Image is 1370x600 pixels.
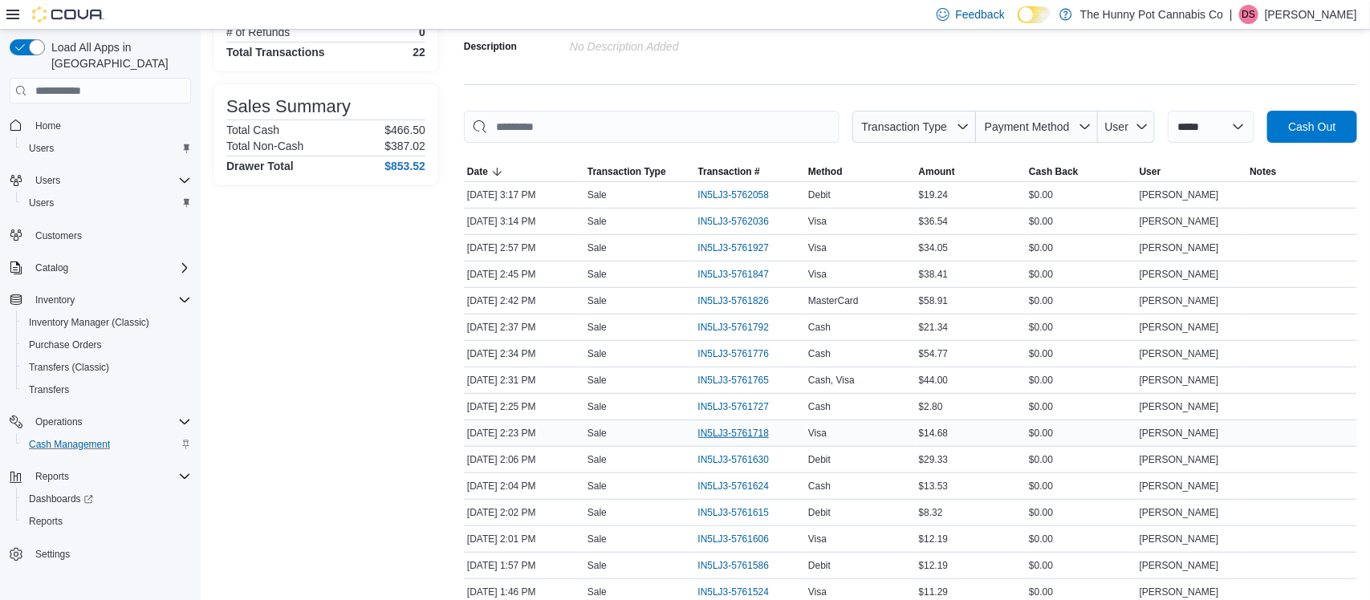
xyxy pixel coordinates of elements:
span: [PERSON_NAME] [1140,400,1219,413]
button: Inventory [3,289,197,311]
span: IN5LJ3-5761727 [698,400,770,413]
span: $54.77 [919,347,949,360]
a: Transfers (Classic) [22,358,116,377]
span: Users [29,171,191,190]
div: [DATE] 2:06 PM [464,450,584,469]
div: $0.00 [1026,424,1136,443]
div: [DATE] 2:04 PM [464,476,584,496]
span: Transaction Type [861,120,947,133]
span: IN5LJ3-5761776 [698,347,770,360]
span: [PERSON_NAME] [1140,215,1219,228]
span: IN5LJ3-5761826 [698,294,770,307]
span: Purchase Orders [29,339,102,351]
div: $0.00 [1026,529,1136,549]
span: Debit [808,559,831,572]
span: [PERSON_NAME] [1140,453,1219,466]
button: Reports [29,467,75,486]
div: $0.00 [1026,503,1136,522]
div: [DATE] 2:23 PM [464,424,584,443]
h6: # of Refunds [226,26,290,39]
span: Cash Management [29,438,110,451]
div: $0.00 [1026,556,1136,575]
button: Notes [1246,162,1357,181]
span: DS [1242,5,1256,24]
button: IN5LJ3-5761624 [698,476,786,496]
h4: 22 [413,46,425,59]
span: Visa [808,215,827,228]
span: $36.54 [919,215,949,228]
span: Catalog [29,258,191,278]
span: $11.29 [919,586,949,598]
button: Transaction # [695,162,806,181]
button: Reports [3,465,197,488]
a: Customers [29,226,88,245]
span: $38.41 [919,268,949,281]
div: $0.00 [1026,291,1136,310]
button: Catalog [29,258,75,278]
div: $0.00 [1026,371,1136,390]
span: IN5LJ3-5761847 [698,268,770,281]
div: $0.00 [1026,212,1136,231]
span: IN5LJ3-5761624 [698,480,770,493]
span: Cash [808,321,831,334]
div: [DATE] 2:45 PM [464,265,584,284]
span: IN5LJ3-5761792 [698,321,770,334]
span: Home [35,120,61,132]
span: Visa [808,427,827,440]
span: Users [22,193,191,213]
a: Cash Management [22,435,116,454]
a: Home [29,116,67,136]
span: Operations [29,412,191,432]
button: IN5LJ3-5761615 [698,503,786,522]
button: Transaction Type [584,162,695,181]
p: Sale [587,294,607,307]
p: Sale [587,586,607,598]
button: Users [16,137,197,160]
button: Cash Management [16,433,197,456]
div: $0.00 [1026,318,1136,337]
span: Cash [808,347,831,360]
span: [PERSON_NAME] [1140,506,1219,519]
button: Users [3,169,197,192]
span: [PERSON_NAME] [1140,559,1219,572]
p: Sale [587,321,607,334]
button: Users [29,171,67,190]
button: User [1098,111,1155,143]
a: Dashboards [16,488,197,510]
span: Settings [29,544,191,564]
h4: Drawer Total [226,160,294,172]
p: Sale [587,480,607,493]
div: No Description added [570,34,785,53]
p: Sale [587,241,607,254]
button: Amount [916,162,1026,181]
p: | [1230,5,1233,24]
div: [DATE] 1:57 PM [464,556,584,575]
div: $0.00 [1026,265,1136,284]
input: This is a search bar. As you type, the results lower in the page will automatically filter. [464,111,839,143]
span: [PERSON_NAME] [1140,321,1219,334]
span: Notes [1250,165,1276,178]
p: The Hunny Pot Cannabis Co [1080,5,1223,24]
div: [DATE] 2:02 PM [464,503,584,522]
button: IN5LJ3-5761765 [698,371,786,390]
span: [PERSON_NAME] [1140,294,1219,307]
div: [DATE] 2:31 PM [464,371,584,390]
button: IN5LJ3-5761826 [698,291,786,310]
p: Sale [587,400,607,413]
button: Settings [3,542,197,566]
div: $0.00 [1026,476,1136,496]
span: [PERSON_NAME] [1140,347,1219,360]
div: $0.00 [1026,238,1136,257]
span: Debit [808,506,831,519]
span: Users [29,197,54,209]
span: Date [467,165,488,178]
button: Purchase Orders [16,334,197,356]
span: Dashboards [22,489,191,509]
button: IN5LJ3-5761776 [698,344,786,363]
input: Dark Mode [1018,6,1051,23]
button: Transfers (Classic) [16,356,197,379]
div: [DATE] 2:34 PM [464,344,584,363]
span: Users [22,139,191,158]
span: [PERSON_NAME] [1140,480,1219,493]
span: Dashboards [29,493,93,505]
